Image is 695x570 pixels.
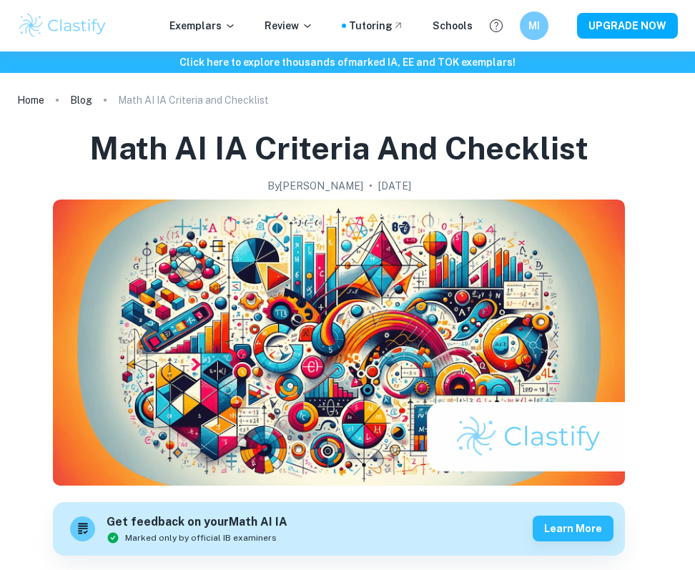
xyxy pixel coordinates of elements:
button: UPGRADE NOW [577,13,678,39]
span: Marked only by official IB examiners [125,531,277,544]
img: Math AI IA Criteria and Checklist cover image [53,200,625,486]
h2: By [PERSON_NAME] [267,178,363,194]
img: Clastify logo [17,11,108,40]
h2: [DATE] [378,178,411,194]
a: Tutoring [349,18,404,34]
h1: Math AI IA Criteria and Checklist [89,127,588,169]
h6: Click here to explore thousands of marked IA, EE and TOK exemplars ! [3,54,692,70]
p: Math AI IA Criteria and Checklist [118,92,269,108]
button: Help and Feedback [484,14,508,38]
p: Review [265,18,313,34]
p: • [369,178,373,194]
h6: MI [526,18,543,34]
button: MI [520,11,548,40]
a: Home [17,90,44,110]
button: Learn more [533,516,613,541]
a: Schools [433,18,473,34]
h6: Get feedback on your Math AI IA [107,514,287,531]
a: Get feedback on yourMath AI IAMarked only by official IB examinersLearn more [53,502,625,556]
p: Exemplars [169,18,236,34]
a: Blog [70,90,92,110]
